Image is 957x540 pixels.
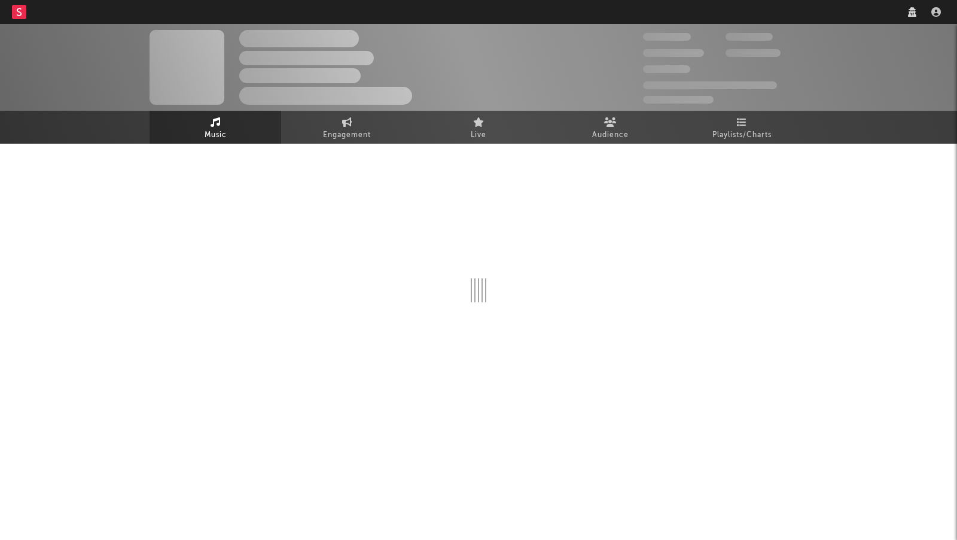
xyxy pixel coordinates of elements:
[726,33,773,41] span: 100,000
[150,111,281,144] a: Music
[643,33,691,41] span: 300,000
[592,128,629,142] span: Audience
[205,128,227,142] span: Music
[413,111,544,144] a: Live
[726,49,781,57] span: 1,000,000
[643,65,690,73] span: 100,000
[323,128,371,142] span: Engagement
[471,128,486,142] span: Live
[712,128,772,142] span: Playlists/Charts
[281,111,413,144] a: Engagement
[676,111,807,144] a: Playlists/Charts
[643,81,777,89] span: 50,000,000 Monthly Listeners
[643,49,704,57] span: 50,000,000
[643,96,714,104] span: Jump Score: 85.0
[544,111,676,144] a: Audience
